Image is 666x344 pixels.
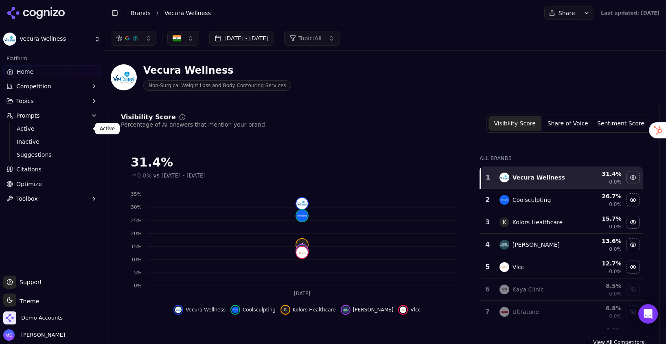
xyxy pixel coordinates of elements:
button: Toolbox [3,192,101,205]
span: Support [16,278,42,286]
img: labelle [296,245,308,256]
img: vlcc [400,307,406,313]
div: 2 [484,195,491,205]
img: labelle [342,307,349,313]
tspan: 20% [131,231,142,237]
tspan: 5% [134,270,142,276]
a: Optimize [3,177,101,191]
button: Hide vecura wellness data [173,305,226,315]
button: Hide labelle data [341,305,394,315]
button: Hide vecura wellness data [627,171,640,184]
img: coolsculpting [296,210,308,221]
button: Sentiment Score [594,116,647,131]
tr: 3KKolors Healthcare15.7%0.0%Hide kolors healthcare data [480,211,643,234]
div: Last updated: [DATE] [601,10,659,16]
div: 4 [484,240,491,250]
span: 0.0% [609,268,622,275]
a: Citations [3,163,101,176]
img: Demo Accounts [3,311,16,324]
span: vs [DATE] - [DATE] [153,171,206,180]
img: Vecura Wellness [3,33,16,46]
div: 26.7 % [580,192,622,200]
div: Platform [3,52,101,65]
span: Inactive [17,138,88,146]
tspan: 35% [131,191,142,197]
img: vecura wellness [175,307,182,313]
tspan: [DATE] [294,291,311,296]
div: 6.8 % [580,304,622,312]
div: 31.4% [131,155,463,170]
button: Open user button [3,329,65,341]
button: Topics [3,94,101,107]
span: Topic: All [298,34,322,42]
div: 12.7 % [580,259,622,267]
div: 15.7 % [580,215,622,223]
img: vecura wellness [296,198,308,209]
button: Show ultratone data [627,305,640,318]
div: Open Intercom Messenger [638,304,658,324]
button: Share [544,7,579,20]
button: Hide vlcc data [627,261,640,274]
span: Vecura Wellness [164,9,211,17]
button: Show sculpsure data [627,328,640,341]
div: Vecura Wellness [143,64,291,77]
tr: 1vecura wellnessVecura Wellness31.4%0.0%Hide vecura wellness data [480,167,643,189]
img: coolsculpting [232,307,239,313]
button: Hide labelle data [627,238,640,251]
div: Percentage of AI answers that mention your brand [121,121,265,129]
button: Prompts [3,109,101,122]
p: Active [100,125,115,132]
div: 13.6 % [580,237,622,245]
tr: 2coolsculptingCoolsculpting26.7%0.0%Hide coolsculpting data [480,189,643,211]
a: Inactive [13,136,91,147]
img: kaya clinic [499,285,509,294]
span: Non-Surgical Weight Loss and Body Contouring Services [143,80,291,91]
span: K [282,307,289,313]
tr: 7ultratoneUltratone6.8%0.0%Show ultratone data [480,301,643,323]
span: K [499,217,509,227]
div: All Brands [480,155,643,162]
span: 0.0% [609,201,622,208]
nav: breadcrumb [131,9,528,17]
span: Citations [16,165,42,173]
span: 0.0% [609,246,622,252]
div: 3 [484,217,491,227]
button: Hide coolsculpting data [627,193,640,206]
div: Kaya Clinic [513,285,544,294]
div: 6 [484,285,491,294]
span: Vecura Wellness [186,307,226,313]
span: Coolsculpting [243,307,276,313]
img: vlcc [499,262,509,272]
span: 0.0% [609,179,622,185]
div: Kolors Healthcare [513,218,563,226]
div: 7 [484,307,491,317]
span: Home [17,68,33,76]
span: 0.0% [609,313,622,320]
div: Visibility Score [121,114,176,121]
tspan: 15% [131,244,142,250]
tspan: 10% [131,257,142,263]
img: ultratone [499,307,509,317]
span: Optimize [16,180,42,188]
a: Active [13,123,91,134]
span: Demo Accounts [21,314,63,322]
tr: 4labelle[PERSON_NAME]13.6%0.0%Hide labelle data [480,234,643,256]
button: Open organization switcher [3,311,63,324]
tspan: 25% [131,218,142,223]
span: Prompts [16,112,40,120]
tr: 6kaya clinicKaya Clinic8.5%0.0%Show kaya clinic data [480,278,643,301]
tr: 5vlccVlcc12.7%0.0%Hide vlcc data [480,256,643,278]
div: 6.8 % [580,326,622,335]
img: vecura wellness [499,173,509,182]
img: labelle [499,240,509,250]
span: [PERSON_NAME] [353,307,394,313]
button: Hide vlcc data [398,305,421,315]
div: 8.5 % [580,282,622,290]
div: Vecura Wellness [513,173,565,182]
span: Topics [16,97,34,105]
span: Theme [16,298,39,305]
a: Suggestions [13,149,91,160]
div: Ultratone [513,308,539,316]
button: Share of Voice [541,116,594,131]
img: Melissa Dowd [3,329,15,341]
